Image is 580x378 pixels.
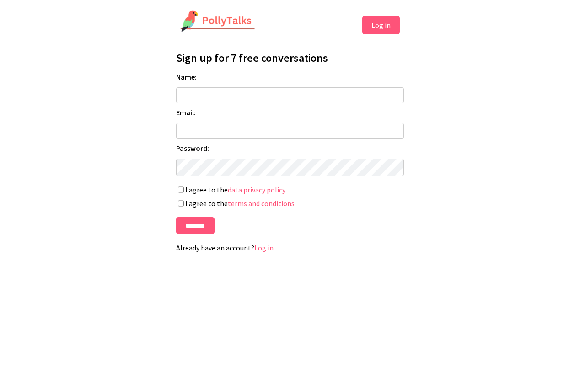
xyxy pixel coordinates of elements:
[178,200,184,207] input: I agree to theterms and conditions
[180,10,255,33] img: PollyTalks Logo
[176,108,404,117] label: Email:
[178,186,184,193] input: I agree to thedata privacy policy
[176,199,404,208] label: I agree to the
[228,185,285,194] a: data privacy policy
[176,51,404,65] h1: Sign up for 7 free conversations
[228,199,295,208] a: terms and conditions
[176,185,404,194] label: I agree to the
[176,243,404,252] p: Already have an account?
[176,72,404,81] label: Name:
[254,243,274,252] a: Log in
[362,16,400,34] button: Log in
[176,144,404,153] label: Password:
